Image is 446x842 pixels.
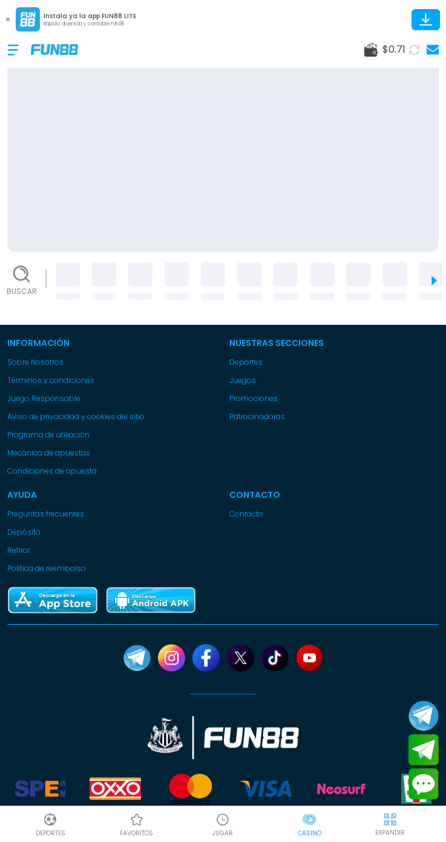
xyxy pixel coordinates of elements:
p: Nuestras Secciones [229,337,439,350]
img: Oxxo [90,774,140,804]
button: Contact customer service [408,768,439,800]
a: Depósito [7,527,217,538]
button: Join telegram [408,734,439,766]
p: Instala ya la app FUN88 LITE [44,11,136,21]
span: $ 0.71 [382,42,405,57]
img: Spei [15,774,65,804]
button: Join telegram channel [408,700,439,731]
a: Programa de afiliación [7,429,217,440]
p: Rápido, divertido y confiable FUN88 [44,21,136,28]
img: Neosurf [316,774,367,804]
a: Términos y condiciones [7,375,217,386]
a: Casino FavoritosCasino Favoritosfavoritos [94,811,180,838]
img: App Store [7,586,98,615]
img: Visa [240,774,291,804]
a: CasinoCasinoCasino [266,811,353,838]
p: favoritos [120,829,153,838]
img: Deportes [43,812,57,827]
a: Preguntas frecuentes [7,509,217,520]
img: Casino Jugar [215,812,230,827]
a: Aviso de privacidad y cookies del sitio [7,411,217,422]
button: Juegos [229,375,256,386]
a: Patrocinadoras [229,411,439,422]
img: Company Logo [31,44,78,54]
a: Juego Responsable [7,393,217,404]
a: Mecánica de apuestas [7,448,217,459]
img: Play Store [105,586,196,615]
p: Contacto [229,489,439,501]
img: hide [382,812,398,827]
a: Sobre Nosotros [7,357,217,368]
img: Casino Favoritos [130,812,144,827]
img: New Castle [148,716,299,760]
p: JUGAR [212,829,233,838]
img: Seven Eleven [391,774,442,804]
p: Ayuda [7,489,217,501]
a: Deportes [229,357,439,368]
a: Contacto [229,509,439,520]
p: Buscar [7,286,37,297]
a: Retirar [7,545,217,556]
a: Política de reembolso [7,563,217,574]
a: DeportesDeportesDeportes [7,811,94,838]
a: Condiciones de apuesta [7,466,217,477]
p: Casino [298,829,321,838]
a: Casino JugarCasino JugarJUGAR [180,811,266,838]
img: App Logo [16,7,40,31]
p: Información [7,337,217,350]
a: Promociones [229,393,439,404]
p: EXPANDIR [375,828,405,837]
p: Deportes [36,829,65,838]
img: Mastercard [165,774,216,804]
